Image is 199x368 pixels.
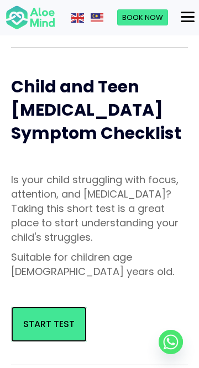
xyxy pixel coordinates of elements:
span: Book Now [122,12,163,23]
a: Whatsapp [159,330,183,354]
img: Aloe mind Logo [6,5,55,30]
span: Start Test [23,318,75,330]
button: Menu [176,8,199,27]
span: Child and Teen [MEDICAL_DATA] Symptom Checklist [11,75,181,145]
p: Is your child struggling with focus, attention, and [MEDICAL_DATA]? Taking this short test is a g... [11,173,188,245]
p: Suitable for children age [DEMOGRAPHIC_DATA] years old. [11,250,188,279]
a: Malay [91,12,103,23]
img: en [71,13,84,23]
img: ms [91,13,103,23]
a: Book Now [117,9,168,26]
a: English [71,12,84,23]
a: Start Test [11,307,87,341]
